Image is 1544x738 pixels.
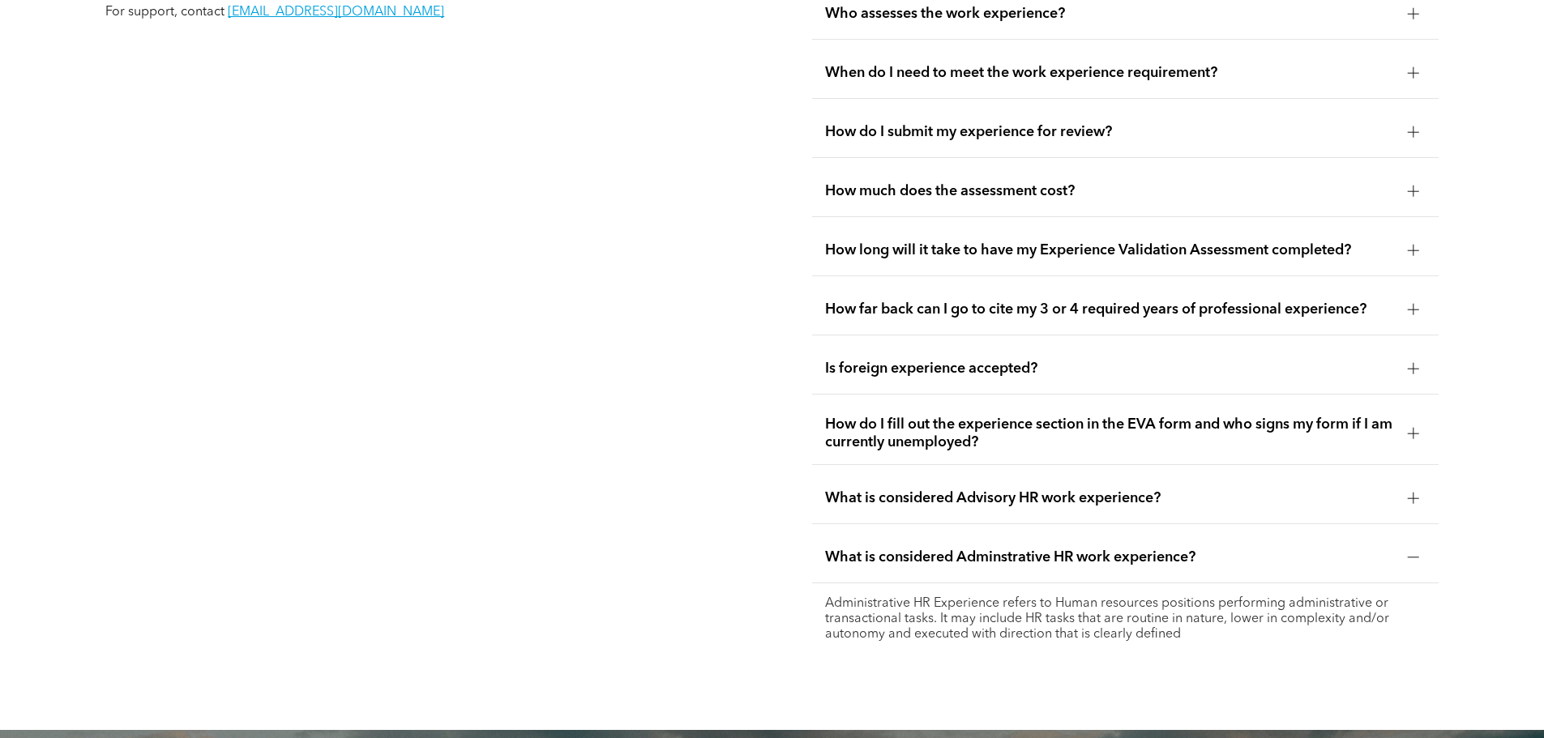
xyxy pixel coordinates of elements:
span: How much does the assessment cost? [825,182,1395,200]
span: How far back can I go to cite my 3 or 4 required years of professional experience? [825,301,1395,318]
span: How do I submit my experience for review? [825,123,1395,141]
span: When do I need to meet the work experience requirement? [825,64,1395,82]
span: How long will it take to have my Experience Validation Assessment completed? [825,241,1395,259]
span: How do I fill out the experience section in the EVA form and who signs my form if I am currently ... [825,416,1395,451]
span: What is considered Advisory HR work experience? [825,489,1395,507]
span: What is considered Adminstrative HR work experience? [825,548,1395,566]
span: Who assesses the work experience? [825,5,1395,23]
p: Administrative HR Experience refers to Human resources positions performing administrative or tra... [825,596,1426,642]
span: Is foreign experience accepted? [825,360,1395,378]
a: [EMAIL_ADDRESS][DOMAIN_NAME] [228,6,444,19]
span: For support, contact [105,6,225,19]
